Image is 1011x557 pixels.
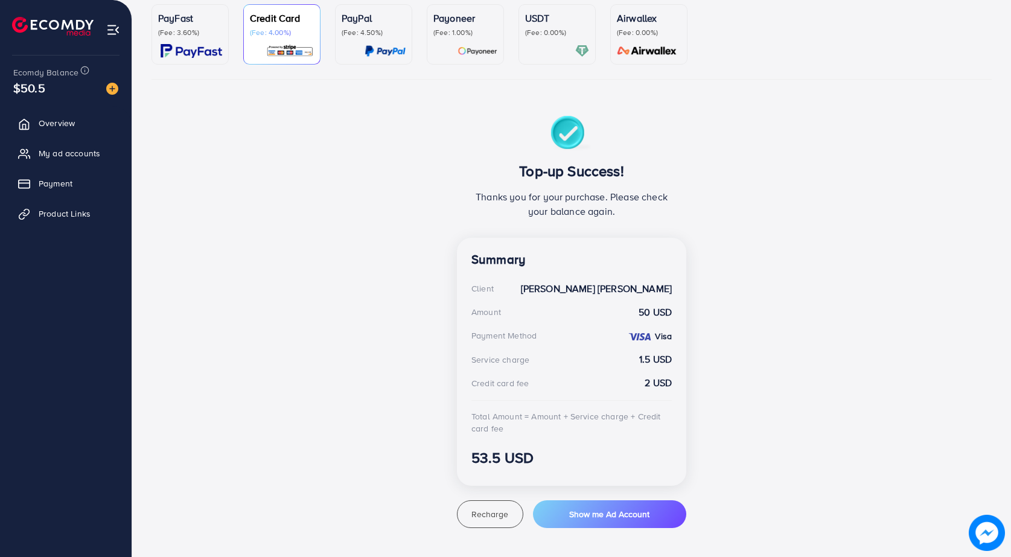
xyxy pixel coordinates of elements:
div: Credit card fee [471,377,529,389]
img: card [161,44,222,58]
h4: Summary [471,252,672,267]
strong: [PERSON_NAME] [PERSON_NAME] [521,282,672,296]
span: Recharge [471,508,508,520]
span: Overview [39,117,75,129]
strong: 1.5 USD [639,352,672,366]
div: Service charge [471,354,529,366]
p: (Fee: 0.00%) [525,28,589,37]
p: PayFast [158,11,222,25]
p: Payoneer [433,11,497,25]
p: USDT [525,11,589,25]
span: Product Links [39,208,91,220]
a: Overview [9,111,123,135]
img: credit [628,332,652,342]
strong: Visa [655,330,672,342]
button: Recharge [457,500,523,528]
p: Airwallex [617,11,681,25]
strong: 50 USD [639,305,672,319]
p: (Fee: 3.60%) [158,28,222,37]
img: success [550,116,593,153]
h3: Top-up Success! [471,162,672,180]
img: card [266,44,314,58]
span: $50.5 [13,79,45,97]
a: Product Links [9,202,123,226]
img: logo [12,17,94,36]
p: Thanks you for your purchase. Please check your balance again. [471,189,672,218]
strong: 2 USD [645,376,672,390]
img: image [106,83,118,95]
div: Payment Method [471,329,537,342]
span: Show me Ad Account [569,508,649,520]
p: (Fee: 4.50%) [342,28,406,37]
p: (Fee: 4.00%) [250,28,314,37]
div: Amount [471,306,501,318]
img: card [458,44,497,58]
p: Credit Card [250,11,314,25]
div: Total Amount = Amount + Service charge + Credit card fee [471,410,672,435]
p: (Fee: 1.00%) [433,28,497,37]
img: card [575,44,589,58]
span: My ad accounts [39,147,100,159]
p: (Fee: 0.00%) [617,28,681,37]
span: Payment [39,177,72,189]
span: Ecomdy Balance [13,66,78,78]
button: Show me Ad Account [533,500,686,528]
img: card [613,44,681,58]
a: Payment [9,171,123,196]
img: image [969,515,1005,551]
div: Client [471,282,494,294]
p: PayPal [342,11,406,25]
h3: 53.5 USD [471,449,672,466]
a: My ad accounts [9,141,123,165]
img: menu [106,23,120,37]
img: card [365,44,406,58]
